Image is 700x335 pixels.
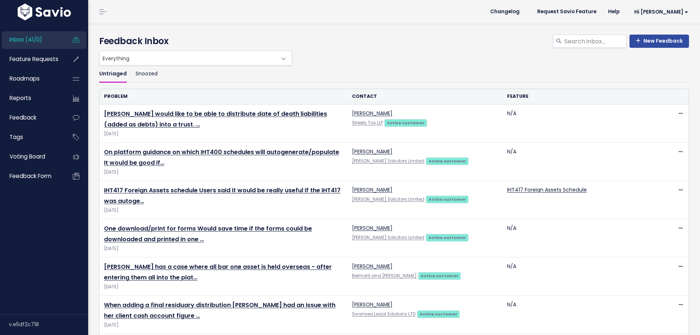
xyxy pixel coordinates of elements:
[352,186,392,193] a: [PERSON_NAME]
[104,168,343,176] span: [DATE]
[104,283,343,291] span: [DATE]
[10,172,51,180] span: Feedback form
[10,55,58,63] span: Feature Requests
[352,196,424,202] a: [PERSON_NAME] Solicitors Limited
[352,110,392,117] a: [PERSON_NAME]
[104,245,343,253] span: [DATE]
[104,224,312,243] a: One download/print for forms Would save time if the forms could be downloaded and printed in one …
[352,311,416,317] a: Swansea Legal Solutions LTD
[2,168,61,185] a: Feedback form
[104,186,341,205] a: IHT417 Foreign Assets schedule Users said it would be really useful if the IHT417 was autoge…
[2,51,61,68] a: Feature Requests
[421,273,459,279] strong: Active customer
[348,89,503,104] th: Contact
[507,186,587,193] a: IHT417 Foreign Assets Schedule
[104,148,339,167] a: On platform guidance on which IHT400 schedules will autogenerate/populate It would be good if…
[531,6,602,17] a: Request Savio Feature
[10,36,42,43] span: Inbox (41/0)
[503,143,658,181] td: N/A
[100,51,277,65] span: Everything
[503,219,658,257] td: N/A
[10,133,23,141] span: Tags
[602,6,625,17] a: Help
[136,65,158,83] a: Snoozed
[104,110,327,129] a: [PERSON_NAME] would like to be able to distribute date of death liabilities (added as debts) into...
[2,129,61,146] a: Tags
[625,6,694,18] a: Hi [PERSON_NAME]
[104,321,343,329] span: [DATE]
[16,4,73,20] img: logo-white.9d6f32f41409.svg
[352,301,392,308] a: [PERSON_NAME]
[564,35,627,48] input: Search inbox...
[428,158,466,164] strong: Active customer
[2,31,61,48] a: Inbox (41/0)
[503,104,658,143] td: N/A
[99,51,292,65] span: Everything
[99,65,689,83] ul: Filter feature requests
[100,89,348,104] th: Problem
[10,75,40,82] span: Roadmaps
[634,9,688,15] span: Hi [PERSON_NAME]
[503,296,658,334] td: N/A
[426,157,469,164] a: Active customer
[428,196,466,202] strong: Active customer
[352,148,392,155] a: [PERSON_NAME]
[426,195,469,203] a: Active customer
[352,235,424,240] a: [PERSON_NAME] Solicitors Limited
[104,130,343,138] span: [DATE]
[99,65,127,83] a: Untriaged
[2,148,61,165] a: Voting Board
[10,114,36,121] span: Feedback
[503,257,658,296] td: N/A
[352,120,383,126] a: Streets Tax LLP
[352,224,392,232] a: [PERSON_NAME]
[629,35,689,48] a: New Feedback
[104,301,335,320] a: When adding a final residuary distribution [PERSON_NAME] had an issue with her client cash accoun...
[352,158,424,164] a: [PERSON_NAME] Solicitors Limited
[503,89,658,104] th: Feature
[384,119,427,126] a: Active customer
[2,109,61,126] a: Feedback
[10,153,45,160] span: Voting Board
[9,315,88,334] div: v.e5df2c718
[104,263,332,282] a: [PERSON_NAME] has a case where all bar one asset is held overseas - after entering them all into ...
[352,263,392,270] a: [PERSON_NAME]
[104,207,343,214] span: [DATE]
[426,234,469,241] a: Active customer
[418,272,461,279] a: Active customer
[417,310,460,317] a: Active customer
[99,35,689,48] h4: Feedback Inbox
[2,70,61,87] a: Roadmaps
[420,311,457,317] strong: Active customer
[2,90,61,107] a: Reports
[428,235,466,240] strong: Active customer
[10,94,31,102] span: Reports
[387,120,425,126] strong: Active customer
[490,9,520,14] span: Changelog
[352,273,417,279] a: Belmont and [PERSON_NAME]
